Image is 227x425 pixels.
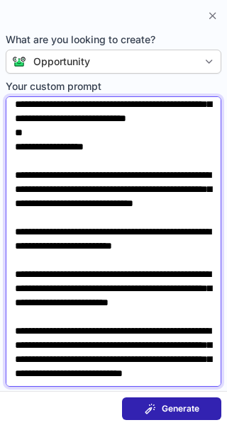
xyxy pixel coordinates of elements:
span: Generate [162,403,199,414]
span: Your custom prompt [6,79,221,93]
textarea: Your custom prompt [6,96,221,387]
span: What are you looking to create? [6,33,221,47]
button: Generate [122,397,221,420]
div: Opportunity [33,55,90,69]
img: Connie from ContactOut [6,56,26,67]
